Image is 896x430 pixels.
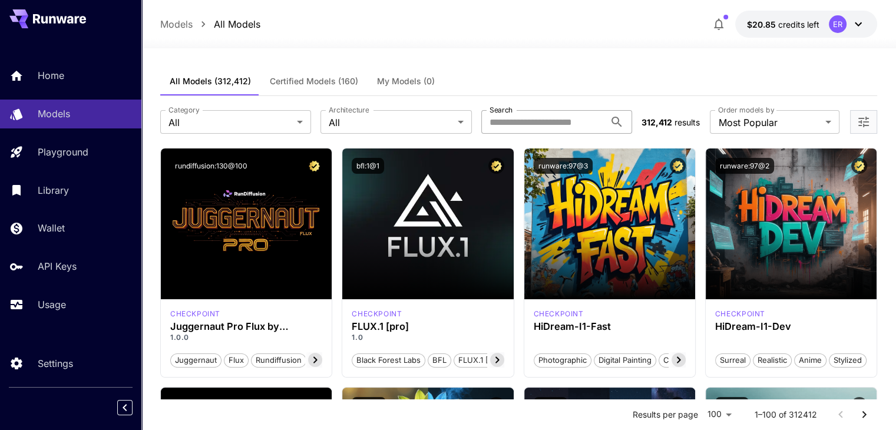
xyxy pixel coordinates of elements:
[675,117,700,127] span: results
[851,158,867,174] button: Certified Model – Vetted for best performance and includes a commercial license.
[454,352,508,368] button: FLUX.1 [pro]
[715,309,765,319] p: checkpoint
[829,355,866,366] span: Stylized
[170,397,249,413] button: rundiffusion:110@101
[718,105,774,115] label: Order models by
[352,309,402,319] div: fluxpro
[377,76,435,87] span: My Models (0)
[170,309,220,319] div: FLUX.1 D
[718,115,821,130] span: Most Popular
[778,19,819,29] span: credits left
[170,332,322,343] p: 1.0.0
[170,158,252,174] button: rundiffusion:130@100
[715,352,750,368] button: Surreal
[594,355,656,366] span: Digital Painting
[224,352,249,368] button: flux
[170,321,322,332] h3: Juggernaut Pro Flux by RunDiffusion
[794,352,826,368] button: Anime
[38,297,66,312] p: Usage
[38,107,70,121] p: Models
[747,19,778,29] span: $20.85
[755,409,817,421] p: 1–100 of 312412
[715,321,867,332] h3: HiDream-I1-Dev
[633,409,698,421] p: Results per page
[857,115,871,130] button: Open more filters
[795,355,826,366] span: Anime
[716,355,750,366] span: Surreal
[171,355,221,366] span: juggernaut
[715,397,749,413] button: bfl:1@3
[38,221,65,235] p: Wallet
[160,17,260,31] nav: breadcrumb
[454,355,508,366] span: FLUX.1 [pro]
[352,158,384,174] button: bfl:1@1
[428,355,451,366] span: BFL
[594,352,656,368] button: Digital Painting
[329,115,452,130] span: All
[38,183,69,197] p: Library
[224,355,248,366] span: flux
[126,397,141,418] div: Collapse sidebar
[715,158,774,174] button: runware:97@2
[38,356,73,371] p: Settings
[352,321,504,332] h3: FLUX.1 [pro]
[642,117,672,127] span: 312,412
[38,145,88,159] p: Playground
[117,400,133,415] button: Collapse sidebar
[170,76,251,87] span: All Models (312,412)
[753,352,792,368] button: Realistic
[829,352,867,368] button: Stylized
[168,105,200,115] label: Category
[670,397,686,413] button: Certified Model – Vetted for best performance and includes a commercial license.
[534,309,584,319] div: HiDream Fast
[352,355,425,366] span: Black Forest Labs
[352,397,386,413] button: bfl:4@1
[352,309,402,319] p: checkpoint
[534,158,593,174] button: runware:97@3
[851,397,867,413] button: Certified Model – Vetted for best performance and includes a commercial license.
[490,105,513,115] label: Search
[747,18,819,31] div: $20.84718
[659,352,704,368] button: Cinematic
[703,406,736,423] div: 100
[534,321,686,332] h3: HiDream-I1-Fast
[735,11,877,38] button: $20.84718ER
[534,397,567,413] button: bfl:3@1
[170,352,221,368] button: juggernaut
[852,403,876,426] button: Go to next page
[829,15,847,33] div: ER
[252,355,306,366] span: rundiffusion
[534,309,584,319] p: checkpoint
[168,115,292,130] span: All
[329,105,369,115] label: Architecture
[38,259,77,273] p: API Keys
[170,309,220,319] p: checkpoint
[214,17,260,31] a: All Models
[488,158,504,174] button: Certified Model – Vetted for best performance and includes a commercial license.
[251,352,306,368] button: rundiffusion
[352,332,504,343] p: 1.0
[534,355,591,366] span: Photographic
[428,352,451,368] button: BFL
[670,158,686,174] button: Certified Model – Vetted for best performance and includes a commercial license.
[534,352,591,368] button: Photographic
[715,309,765,319] div: HiDream Dev
[488,397,504,413] button: Certified Model – Vetted for best performance and includes a commercial license.
[306,397,322,413] button: Certified Model – Vetted for best performance and includes a commercial license.
[160,17,193,31] a: Models
[38,68,64,82] p: Home
[306,158,322,174] button: Certified Model – Vetted for best performance and includes a commercial license.
[753,355,791,366] span: Realistic
[659,355,703,366] span: Cinematic
[270,76,358,87] span: Certified Models (160)
[352,352,425,368] button: Black Forest Labs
